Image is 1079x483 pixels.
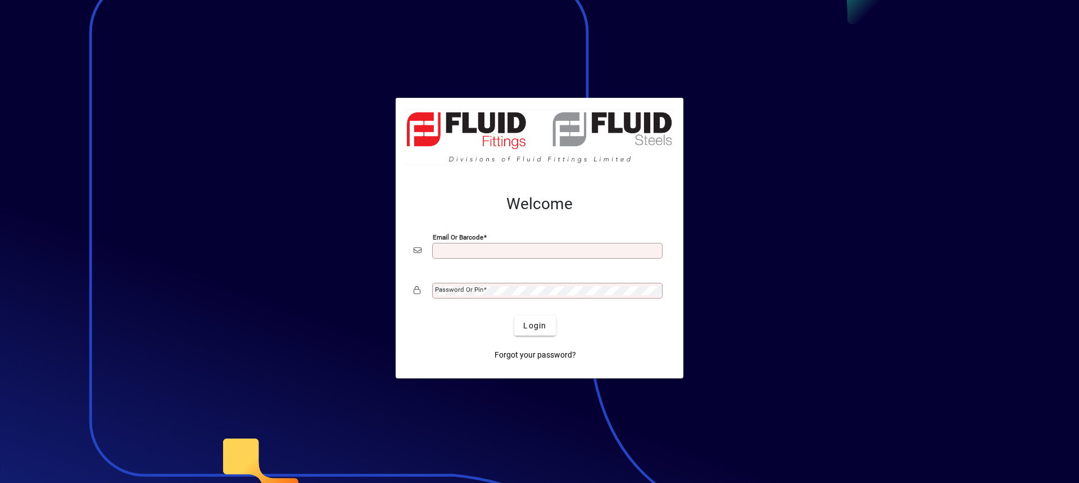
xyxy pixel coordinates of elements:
[490,345,581,365] a: Forgot your password?
[495,349,576,361] span: Forgot your password?
[414,195,665,214] h2: Welcome
[435,286,483,294] mat-label: Password or Pin
[433,233,483,241] mat-label: Email or Barcode
[523,320,546,332] span: Login
[514,315,555,336] button: Login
